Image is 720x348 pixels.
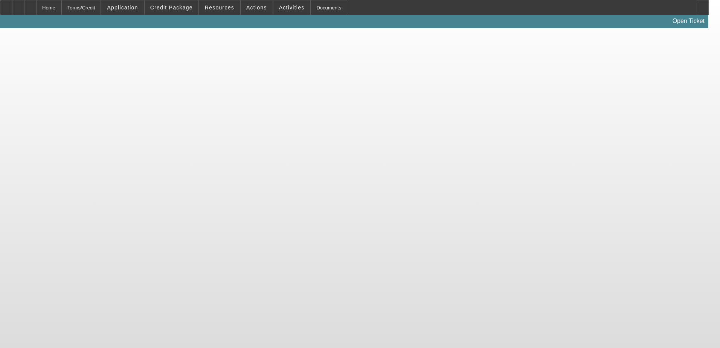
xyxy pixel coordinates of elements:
span: Credit Package [150,5,193,11]
button: Application [101,0,143,15]
button: Resources [199,0,240,15]
span: Application [107,5,138,11]
span: Activities [279,5,305,11]
span: Actions [246,5,267,11]
button: Actions [241,0,273,15]
a: Open Ticket [670,15,708,27]
button: Credit Package [145,0,198,15]
span: Resources [205,5,234,11]
button: Activities [273,0,310,15]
